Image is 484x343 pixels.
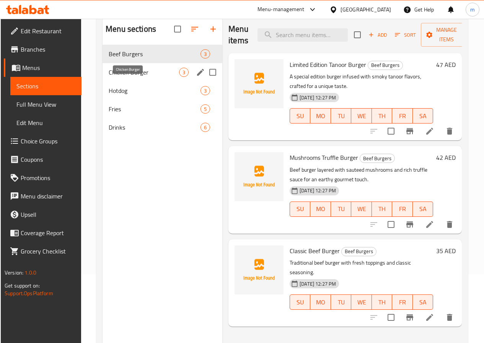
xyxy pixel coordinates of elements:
span: Sections [16,81,75,91]
div: [GEOGRAPHIC_DATA] [341,5,391,14]
span: Promotions [21,173,75,182]
span: WE [354,111,368,122]
a: Menu disclaimer [4,187,81,205]
span: 3 [201,50,210,58]
span: 5 [201,106,210,113]
a: Edit menu item [425,220,434,229]
span: Fries [109,104,200,114]
span: Coupons [21,155,75,164]
span: Get support on: [5,281,40,291]
button: MO [310,108,331,124]
button: Manage items [421,23,472,47]
span: Grocery Checklist [21,247,75,256]
span: Upsell [21,210,75,219]
span: FR [395,111,409,122]
button: edit [195,67,206,78]
h2: Menu sections [106,23,156,35]
a: Upsell [4,205,81,224]
button: TH [372,202,392,217]
span: Add item [365,29,390,41]
button: WE [351,294,372,310]
span: Beef Burgers [342,247,376,256]
nav: Menu sections [103,42,222,140]
button: SU [290,108,310,124]
span: m [470,5,475,14]
span: MO [313,297,328,308]
div: items [179,68,189,77]
img: Mushrooms Truffle Burger [235,152,284,201]
button: FR [392,108,412,124]
div: Chicken Burger3edit [103,63,222,81]
a: Grocery Checklist [4,242,81,260]
span: MO [313,111,328,122]
span: FR [395,297,409,308]
span: Beef Burgers [368,61,403,70]
p: A special edition burger infused with smoky tanoor flavors, crafted for a unique taste. [290,72,433,91]
span: Choice Groups [21,137,75,146]
a: Sections [10,77,81,95]
button: delete [440,215,459,234]
a: Branches [4,40,81,59]
div: items [200,49,210,59]
span: 3 [179,69,188,76]
span: WE [354,203,368,215]
button: FR [392,294,412,310]
button: Branch-specific-item [401,308,419,327]
span: TH [375,203,389,215]
span: Chicken Burger [109,68,179,77]
a: Edit Menu [10,114,81,132]
button: Add [365,29,390,41]
a: Menus [4,59,81,77]
span: [DATE] 12:27 PM [297,94,339,101]
span: Limited Edition Tanoor Burger [290,59,366,70]
span: Add [367,31,388,39]
button: delete [440,122,459,140]
button: SA [413,294,433,310]
span: TH [375,111,389,122]
span: SU [293,111,307,122]
button: WE [351,108,372,124]
span: SA [416,111,430,122]
div: Hotdog3 [103,81,222,100]
div: items [200,123,210,132]
a: Coverage Report [4,224,81,242]
button: TH [372,108,392,124]
span: Sort items [390,29,421,41]
div: Beef Burgers3 [103,45,222,63]
span: SA [416,297,430,308]
button: SU [290,202,310,217]
span: 3 [201,87,210,94]
span: MO [313,203,328,215]
button: MO [310,202,331,217]
span: Mushrooms Truffle Burger [290,152,358,163]
span: WE [354,297,368,308]
span: SU [293,203,307,215]
a: Support.OpsPlatform [5,288,53,298]
button: FR [392,202,412,217]
span: TH [375,297,389,308]
input: search [257,28,348,42]
div: Fries5 [103,100,222,118]
div: Drinks [109,123,200,132]
span: Beef Burgers [109,49,200,59]
span: Edit Menu [16,118,75,127]
div: Drinks6 [103,118,222,137]
span: Classic Beef Burger [290,245,340,257]
span: Menus [22,63,75,72]
span: Version: [5,268,23,278]
div: Beef Burgers [341,247,376,256]
a: Edit Restaurant [4,22,81,40]
div: Menu-management [257,5,305,14]
span: [DATE] 12:27 PM [297,187,339,194]
span: Coverage Report [21,228,75,237]
span: Sort sections [186,20,204,38]
button: TU [331,108,351,124]
span: 6 [201,124,210,131]
p: Traditional beef burger with fresh toppings and classic seasoning. [290,258,433,277]
span: TU [334,111,348,122]
img: Limited Edition Tanoor Burger [235,59,284,108]
div: items [200,86,210,95]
